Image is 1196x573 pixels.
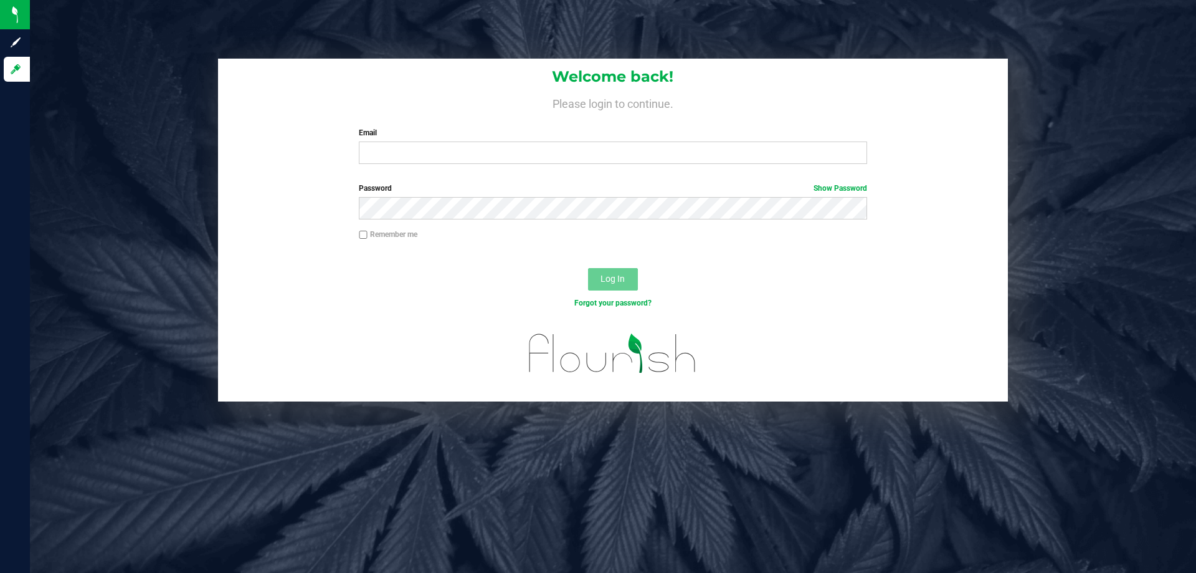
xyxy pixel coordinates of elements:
[814,184,867,193] a: Show Password
[218,69,1008,85] h1: Welcome back!
[359,127,866,138] label: Email
[359,184,392,193] span: Password
[514,322,711,385] img: flourish_logo.svg
[574,299,652,307] a: Forgot your password?
[9,63,22,75] inline-svg: Log in
[588,268,638,291] button: Log In
[359,231,368,239] input: Remember me
[9,36,22,49] inline-svg: Sign up
[359,229,417,240] label: Remember me
[218,95,1008,110] h4: Please login to continue.
[600,274,625,284] span: Log In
